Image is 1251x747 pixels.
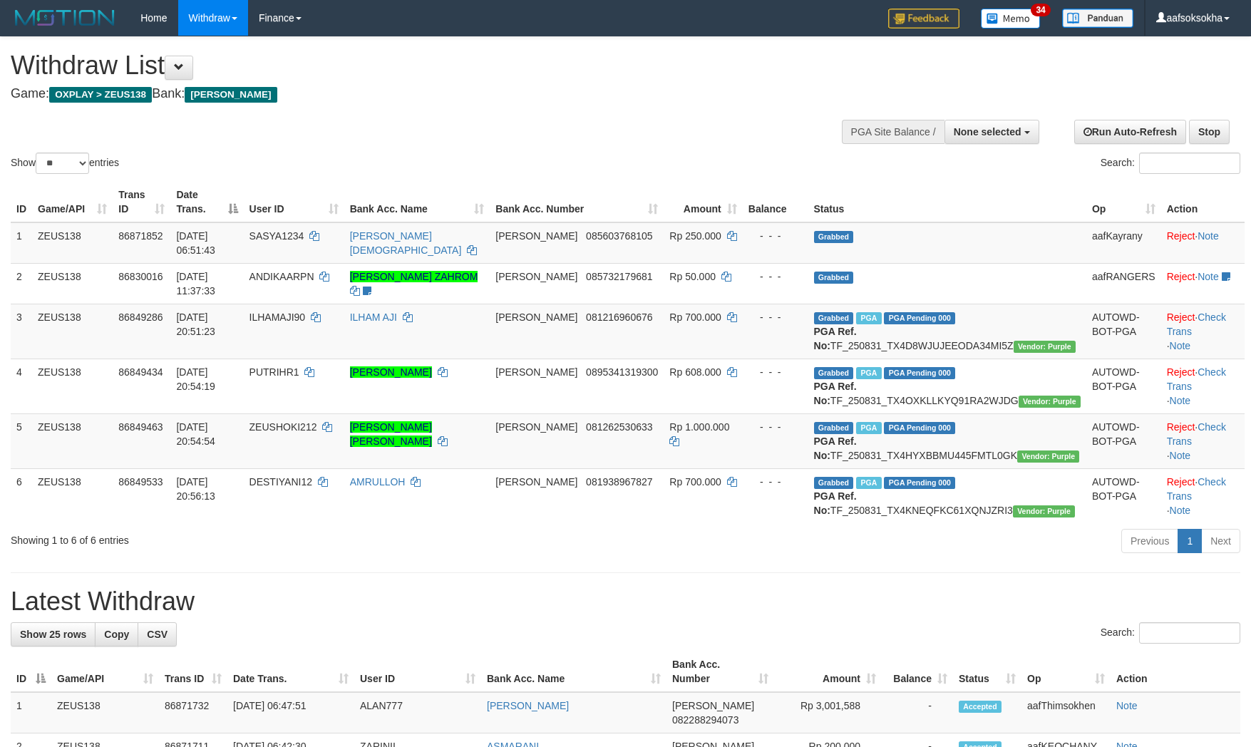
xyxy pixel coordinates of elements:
[884,477,955,489] span: PGA Pending
[51,651,159,692] th: Game/API: activate to sort column ascending
[118,311,163,323] span: 86849286
[1161,468,1245,523] td: · ·
[1170,340,1191,351] a: Note
[1031,4,1050,16] span: 34
[249,366,299,378] span: PUTRIHR1
[1086,468,1161,523] td: AUTOWD-BOT-PGA
[882,692,953,733] td: -
[814,326,857,351] b: PGA Ref. No:
[748,365,803,379] div: - - -
[118,366,163,378] span: 86849434
[808,468,1086,523] td: TF_250831_TX4KNEQFKC61XQNJZRI3
[147,629,168,640] span: CSV
[32,182,113,222] th: Game/API: activate to sort column ascending
[1167,366,1226,392] a: Check Trans
[1167,476,1195,488] a: Reject
[814,367,854,379] span: Grabbed
[1167,311,1195,323] a: Reject
[176,230,215,256] span: [DATE] 06:51:43
[664,182,742,222] th: Amount: activate to sort column ascending
[11,153,119,174] label: Show entries
[1021,692,1111,733] td: aafThimsokhen
[11,263,32,304] td: 2
[953,651,1021,692] th: Status: activate to sort column ascending
[748,475,803,489] div: - - -
[959,701,1002,713] span: Accepted
[176,271,215,297] span: [DATE] 11:37:33
[884,312,955,324] span: PGA Pending
[1116,700,1138,711] a: Note
[350,366,432,378] a: [PERSON_NAME]
[495,230,577,242] span: [PERSON_NAME]
[842,120,944,144] div: PGA Site Balance /
[1170,505,1191,516] a: Note
[1086,359,1161,413] td: AUTOWD-BOT-PGA
[11,359,32,413] td: 4
[586,476,652,488] span: Copy 081938967827 to clipboard
[1167,421,1226,447] a: Check Trans
[1198,230,1219,242] a: Note
[1101,622,1240,644] label: Search:
[743,182,808,222] th: Balance
[1021,651,1111,692] th: Op: activate to sort column ascending
[856,477,881,489] span: Marked by aafRornrotha
[32,359,113,413] td: ZEUS138
[586,421,652,433] span: Copy 081262530633 to clipboard
[11,468,32,523] td: 6
[814,477,854,489] span: Grabbed
[1161,182,1245,222] th: Action
[32,222,113,264] td: ZEUS138
[49,87,152,103] span: OXPLAY > ZEUS138
[354,651,481,692] th: User ID: activate to sort column ascending
[495,271,577,282] span: [PERSON_NAME]
[11,527,510,547] div: Showing 1 to 6 of 6 entries
[884,367,955,379] span: PGA Pending
[586,366,658,378] span: Copy 0895341319300 to clipboard
[118,271,163,282] span: 86830016
[1086,182,1161,222] th: Op: activate to sort column ascending
[882,651,953,692] th: Balance: activate to sort column ascending
[814,422,854,434] span: Grabbed
[672,714,738,726] span: Copy 082288294073 to clipboard
[95,622,138,646] a: Copy
[856,312,881,324] span: Marked by aafRornrotha
[244,182,344,222] th: User ID: activate to sort column ascending
[1074,120,1186,144] a: Run Auto-Refresh
[1167,311,1226,337] a: Check Trans
[814,312,854,324] span: Grabbed
[1161,304,1245,359] td: · ·
[20,629,86,640] span: Show 25 rows
[1198,271,1219,282] a: Note
[586,271,652,282] span: Copy 085732179681 to clipboard
[350,476,406,488] a: AMRULLOH
[669,366,721,378] span: Rp 608.000
[808,304,1086,359] td: TF_250831_TX4D8WJUJEEODA34MI5Z
[944,120,1039,144] button: None selected
[669,476,721,488] span: Rp 700.000
[748,310,803,324] div: - - -
[176,421,215,447] span: [DATE] 20:54:54
[32,468,113,523] td: ZEUS138
[249,271,314,282] span: ANDIKAARPN
[344,182,490,222] th: Bank Acc. Name: activate to sort column ascending
[1167,366,1195,378] a: Reject
[1161,222,1245,264] td: ·
[774,651,882,692] th: Amount: activate to sort column ascending
[487,700,569,711] a: [PERSON_NAME]
[176,311,215,337] span: [DATE] 20:51:23
[176,476,215,502] span: [DATE] 20:56:13
[32,413,113,468] td: ZEUS138
[1178,529,1202,553] a: 1
[1139,622,1240,644] input: Search:
[11,87,820,101] h4: Game: Bank:
[11,51,820,80] h1: Withdraw List
[350,230,462,256] a: [PERSON_NAME][DEMOGRAPHIC_DATA]
[249,230,304,242] span: SASYA1234
[1161,263,1245,304] td: ·
[185,87,277,103] span: [PERSON_NAME]
[490,182,664,222] th: Bank Acc. Number: activate to sort column ascending
[669,311,721,323] span: Rp 700.000
[495,476,577,488] span: [PERSON_NAME]
[495,421,577,433] span: [PERSON_NAME]
[1019,396,1081,408] span: Vendor URL: https://trx4.1velocity.biz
